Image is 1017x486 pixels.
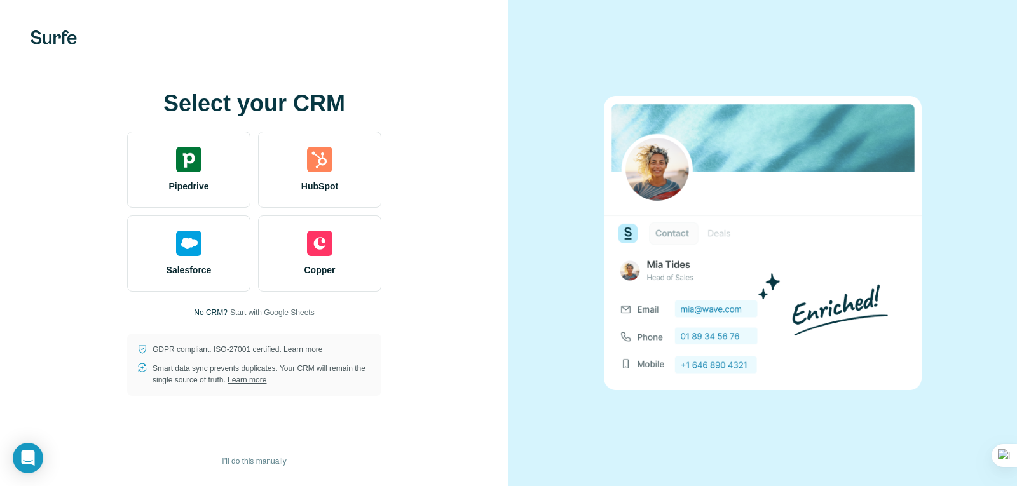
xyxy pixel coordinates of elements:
[301,180,338,192] span: HubSpot
[127,91,381,116] h1: Select your CRM
[167,264,212,276] span: Salesforce
[230,307,315,318] button: Start with Google Sheets
[213,452,295,471] button: I’ll do this manually
[194,307,228,318] p: No CRM?
[13,443,43,473] div: Open Intercom Messenger
[176,147,201,172] img: pipedrive's logo
[168,180,208,192] span: Pipedrive
[153,363,371,386] p: Smart data sync prevents duplicates. Your CRM will remain the single source of truth.
[604,96,922,390] img: none image
[31,30,77,44] img: Surfe's logo
[153,344,322,355] p: GDPR compliant. ISO-27001 certified.
[176,231,201,256] img: salesforce's logo
[222,456,286,467] span: I’ll do this manually
[283,345,322,354] a: Learn more
[304,264,336,276] span: Copper
[307,231,332,256] img: copper's logo
[307,147,332,172] img: hubspot's logo
[228,375,266,384] a: Learn more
